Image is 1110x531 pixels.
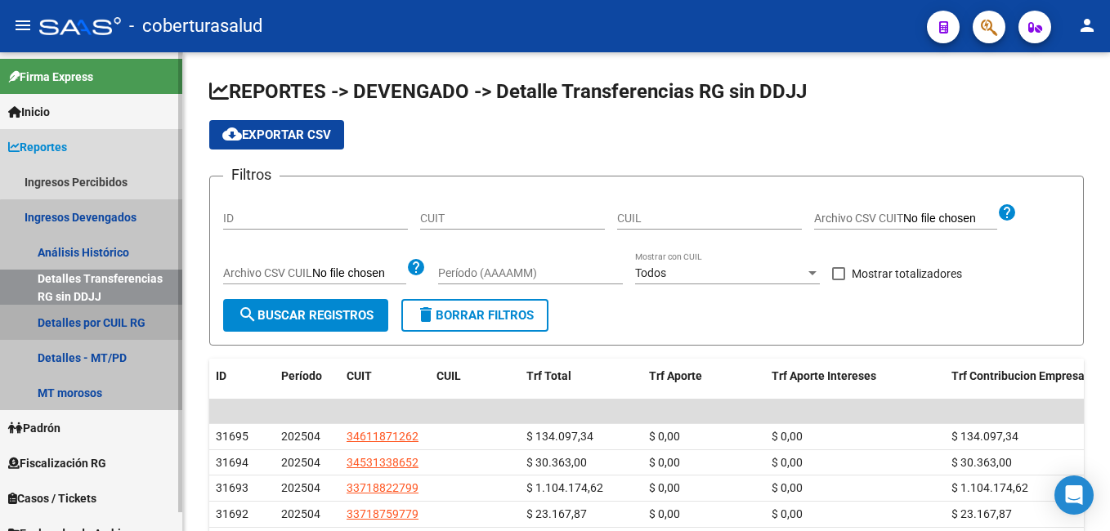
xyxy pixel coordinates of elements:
[416,308,534,323] span: Borrar Filtros
[238,305,257,324] mat-icon: search
[209,359,275,394] datatable-header-cell: ID
[401,299,548,332] button: Borrar Filtros
[216,369,226,382] span: ID
[275,359,340,394] datatable-header-cell: Período
[347,456,418,469] span: 34531338652
[223,163,280,186] h3: Filtros
[765,359,945,394] datatable-header-cell: Trf Aporte Intereses
[8,68,93,86] span: Firma Express
[649,507,680,520] span: $ 0,00
[238,308,374,323] span: Buscar Registros
[216,430,248,443] span: 31695
[526,456,587,469] span: $ 30.363,00
[772,430,803,443] span: $ 0,00
[8,419,60,437] span: Padrón
[772,481,803,494] span: $ 0,00
[951,369,1085,382] span: Trf Contribucion Empresa
[281,456,320,469] span: 202504
[951,456,1012,469] span: $ 30.363,00
[1054,475,1094,515] div: Open Intercom Messenger
[216,456,248,469] span: 31694
[772,507,803,520] span: $ 0,00
[903,212,997,226] input: Archivo CSV CUIT
[520,359,642,394] datatable-header-cell: Trf Total
[526,369,571,382] span: Trf Total
[223,299,388,332] button: Buscar Registros
[13,16,33,35] mat-icon: menu
[526,507,587,520] span: $ 23.167,87
[222,127,331,142] span: Exportar CSV
[642,359,765,394] datatable-header-cell: Trf Aporte
[8,489,96,507] span: Casos / Tickets
[281,481,320,494] span: 202504
[1077,16,1097,35] mat-icon: person
[340,359,430,394] datatable-header-cell: CUIT
[526,430,593,443] span: $ 134.097,34
[8,454,106,472] span: Fiscalización RG
[951,481,1028,494] span: $ 1.104.174,62
[223,266,312,279] span: Archivo CSV CUIL
[222,124,242,144] mat-icon: cloud_download
[951,430,1018,443] span: $ 134.097,34
[406,257,426,277] mat-icon: help
[8,138,67,156] span: Reportes
[430,359,520,394] datatable-header-cell: CUIL
[216,507,248,520] span: 31692
[129,8,262,44] span: - coberturasalud
[814,212,903,225] span: Archivo CSV CUIT
[416,305,436,324] mat-icon: delete
[772,456,803,469] span: $ 0,00
[8,103,50,121] span: Inicio
[997,203,1017,222] mat-icon: help
[347,369,372,382] span: CUIT
[209,80,807,103] span: REPORTES -> DEVENGADO -> Detalle Transferencias RG sin DDJJ
[649,369,702,382] span: Trf Aporte
[347,481,418,494] span: 33718822799
[772,369,876,382] span: Trf Aporte Intereses
[216,481,248,494] span: 31693
[526,481,603,494] span: $ 1.104.174,62
[281,369,322,382] span: Período
[436,369,461,382] span: CUIL
[649,481,680,494] span: $ 0,00
[635,266,666,279] span: Todos
[951,507,1012,520] span: $ 23.167,87
[347,507,418,520] span: 33718759779
[347,430,418,443] span: 34611871262
[852,264,962,283] span: Mostrar totalizadores
[312,266,406,281] input: Archivo CSV CUIL
[281,507,320,520] span: 202504
[209,120,344,149] button: Exportar CSV
[281,430,320,443] span: 202504
[649,456,680,469] span: $ 0,00
[649,430,680,443] span: $ 0,00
